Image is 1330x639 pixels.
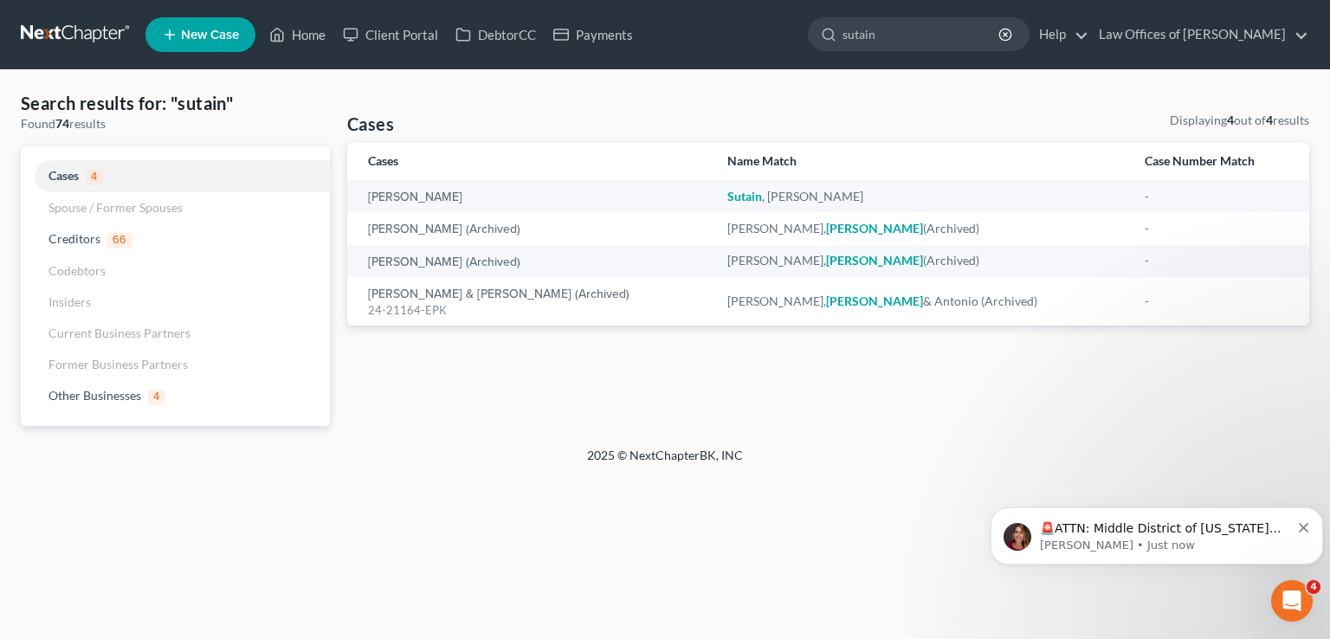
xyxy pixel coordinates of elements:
[21,192,330,223] a: Spouse / Former Spouses
[148,390,165,405] span: 4
[1090,19,1308,50] a: Law Offices of [PERSON_NAME]
[826,253,923,268] em: [PERSON_NAME]
[21,380,330,412] a: Other Businesses4
[447,19,545,50] a: DebtorCC
[1145,252,1288,269] div: -
[545,19,642,50] a: Payments
[1145,188,1288,205] div: -
[21,349,330,380] a: Former Business Partners
[48,263,106,278] span: Codebtors
[48,357,188,371] span: Former Business Partners
[1030,19,1088,50] a: Help
[48,294,91,309] span: Insiders
[1170,112,1309,129] div: Displaying out of results
[107,233,132,248] span: 66
[1145,220,1288,237] div: -
[727,189,762,203] em: Sutain
[368,302,700,319] div: 24-21164-EPK
[843,18,1001,50] input: Search by name...
[1227,113,1234,127] strong: 4
[727,220,1117,237] div: [PERSON_NAME], (Archived)
[21,287,330,318] a: Insiders
[1131,143,1309,180] th: Case Number Match
[86,170,103,185] span: 4
[727,252,1117,269] div: [PERSON_NAME], (Archived)
[21,160,330,192] a: Cases4
[1307,580,1320,594] span: 4
[347,112,394,136] h4: Cases
[21,255,330,287] a: Codebtors
[21,223,330,255] a: Creditors66
[48,326,190,340] span: Current Business Partners
[727,188,1117,205] div: , [PERSON_NAME]
[727,293,1117,310] div: [PERSON_NAME], & Antonio (Archived)
[1145,293,1288,310] div: -
[826,294,923,308] em: [PERSON_NAME]
[261,19,334,50] a: Home
[1271,580,1313,622] iframe: Intercom live chat
[368,288,629,300] a: [PERSON_NAME] & [PERSON_NAME] (Archived)
[48,168,79,183] span: Cases
[48,231,100,246] span: Creditors
[368,191,462,203] a: [PERSON_NAME]
[55,116,69,131] strong: 74
[48,388,141,403] span: Other Businesses
[984,471,1330,592] iframe: Intercom notifications message
[48,200,183,215] span: Spouse / Former Spouses
[334,19,447,50] a: Client Portal
[826,221,923,236] em: [PERSON_NAME]
[368,256,520,268] a: [PERSON_NAME] (Archived)
[21,115,330,132] div: Found results
[368,223,520,236] a: [PERSON_NAME] (Archived)
[1266,113,1273,127] strong: 4
[713,143,1131,180] th: Name Match
[347,143,713,180] th: Cases
[171,447,1159,478] div: 2025 © NextChapterBK, INC
[21,318,330,349] a: Current Business Partners
[21,91,330,115] h4: Search results for: "sutain"
[181,29,239,42] span: New Case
